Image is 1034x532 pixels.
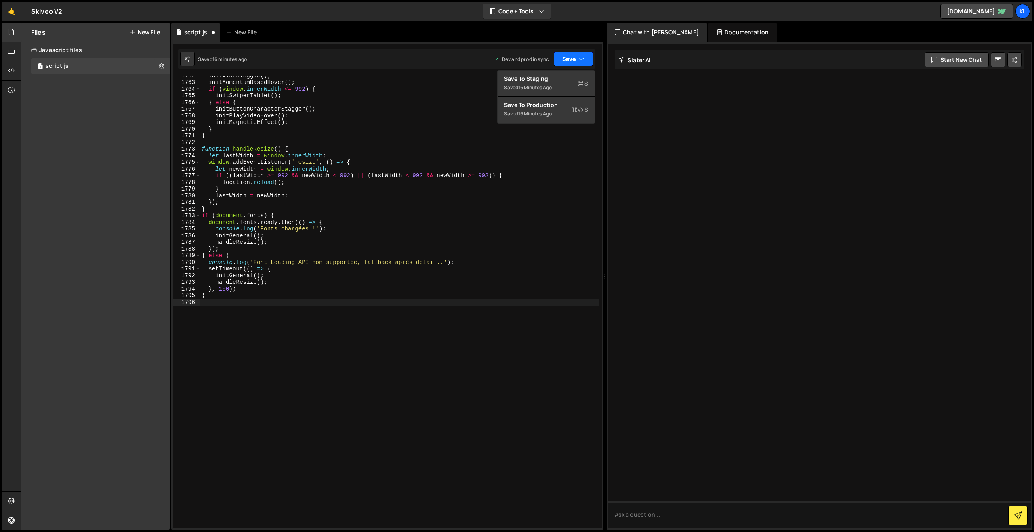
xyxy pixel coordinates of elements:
div: 1770 [173,126,200,133]
div: 1765 [173,92,200,99]
div: 1772 [173,139,200,146]
div: script.js [184,28,207,36]
div: 1774 [173,153,200,159]
div: 1794 [173,286,200,293]
a: Kl [1015,4,1030,19]
div: Dev and prod in sync [494,56,549,63]
button: Save to StagingS Saved16 minutes ago [498,71,595,97]
div: 1764 [173,86,200,93]
div: 1768 [173,113,200,119]
div: 1787 [173,239,200,246]
div: Save to Staging [504,75,588,83]
div: Save to Production [504,101,588,109]
span: S [578,80,588,88]
div: 1796 [173,299,200,306]
div: 1783 [173,212,200,219]
div: Chat with [PERSON_NAME] [607,23,707,42]
div: New File [226,28,260,36]
button: Code + Tools [483,4,551,19]
div: 1781 [173,199,200,206]
div: 1780 [173,193,200,199]
div: 1777 [173,172,200,179]
div: 1775 [173,159,200,166]
div: 1763 [173,79,200,86]
div: Saved [504,109,588,119]
div: 1793 [173,279,200,286]
a: 🤙 [2,2,21,21]
div: 16 minutes ago [212,56,247,63]
div: script.js [46,63,69,70]
div: 16 minutes ago [518,110,552,117]
h2: Slater AI [619,56,651,64]
div: 1766 [173,99,200,106]
span: 1 [38,64,43,70]
div: Documentation [708,23,777,42]
div: Saved [504,83,588,92]
button: Start new chat [925,52,989,67]
div: Javascript files [21,42,170,58]
div: 1762 [173,73,200,80]
span: S [572,106,588,114]
div: 1771 [173,132,200,139]
div: 1769 [173,119,200,126]
div: 1779 [173,186,200,193]
a: [DOMAIN_NAME] [940,4,1013,19]
div: 1790 [173,259,200,266]
div: 1791 [173,266,200,272]
button: Save to ProductionS Saved16 minutes ago [498,97,595,123]
div: 1767 [173,106,200,113]
div: 1786 [173,232,200,239]
div: 1778 [173,179,200,186]
div: 1795 [173,292,200,299]
div: 16 minutes ago [518,84,552,91]
h2: Files [31,28,46,37]
div: 1784 [173,219,200,226]
div: 1776 [173,166,200,173]
div: 1785 [173,226,200,232]
div: 1782 [173,206,200,213]
button: Save [554,52,593,66]
div: 16336/44160.js [31,58,170,74]
div: 1788 [173,246,200,253]
div: 1773 [173,146,200,153]
div: 1792 [173,272,200,279]
div: Saved [198,56,247,63]
div: Skiveo V2 [31,6,62,16]
button: New File [130,29,160,36]
div: 1789 [173,252,200,259]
